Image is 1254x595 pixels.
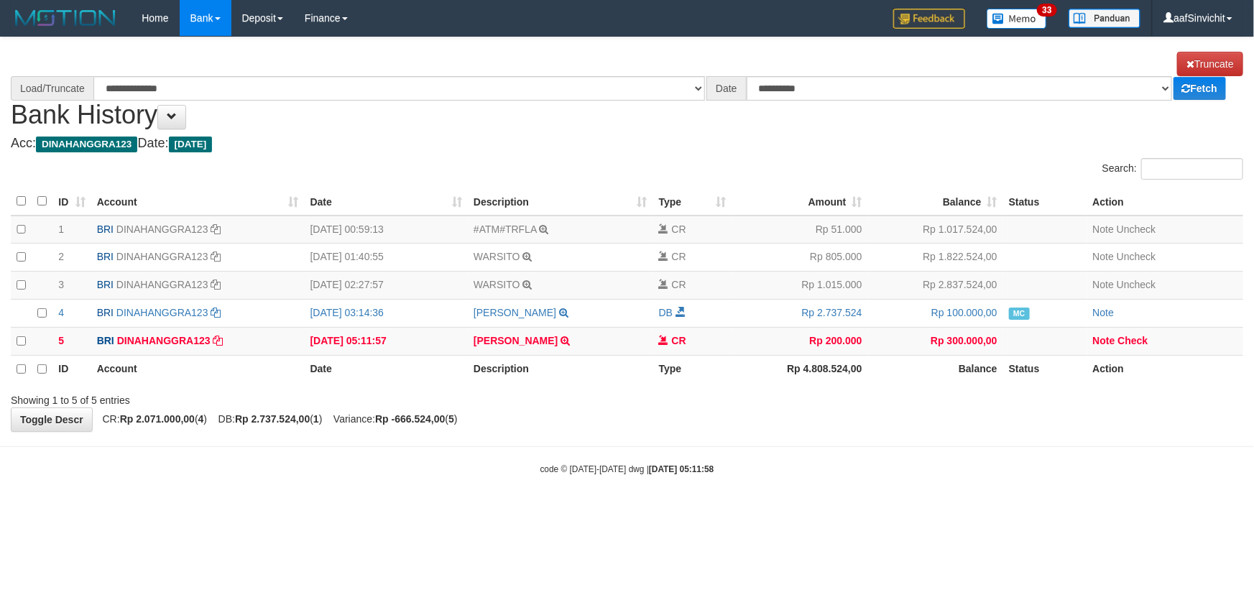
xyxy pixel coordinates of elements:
[732,216,867,244] td: Rp 51.000
[732,244,867,272] td: Rp 805.000
[213,335,223,346] a: Copy DINAHANGGRA123 to clipboard
[672,335,686,346] span: CR
[58,223,64,235] span: 1
[235,413,310,425] strong: Rp 2.737.524,00
[672,223,686,235] span: CR
[732,272,867,300] td: Rp 1.015.000
[706,76,747,101] div: Date
[474,251,520,262] a: WARSITO
[1117,223,1156,235] a: Uncheck
[468,188,653,216] th: Description: activate to sort column ascending
[11,137,1243,151] h4: Acc: Date:
[58,279,64,290] span: 3
[116,223,208,235] a: DINAHANGGRA123
[868,272,1003,300] td: Rp 2.837.524,00
[868,328,1003,356] td: Rp 300.000,00
[1003,355,1087,382] th: Status
[474,335,558,346] a: [PERSON_NAME]
[97,307,114,318] span: BRI
[868,188,1003,216] th: Balance: activate to sort column ascending
[211,307,221,318] a: Copy DINAHANGGRA123 to clipboard
[1117,279,1156,290] a: Uncheck
[52,355,91,382] th: ID
[11,7,120,29] img: MOTION_logo.png
[653,355,732,382] th: Type
[672,279,686,290] span: CR
[97,251,114,262] span: BRI
[474,223,537,235] a: #ATM#TRFLA
[11,407,93,432] a: Toggle Descr
[1093,223,1115,235] a: Note
[1093,279,1115,290] a: Note
[659,307,673,318] span: DB
[1093,307,1115,318] a: Note
[11,387,512,407] div: Showing 1 to 5 of 5 entries
[211,279,221,290] a: Copy DINAHANGGRA123 to clipboard
[58,335,64,346] span: 5
[1009,308,1030,320] span: Manually Checked by: aafFelly
[653,188,732,216] th: Type: activate to sort column ascending
[672,251,686,262] span: CR
[120,413,195,425] strong: Rp 2.071.000,00
[305,355,468,382] th: Date
[169,137,213,152] span: [DATE]
[1117,251,1156,262] a: Uncheck
[52,188,91,216] th: ID: activate to sort column ascending
[868,244,1003,272] td: Rp 1.822.524,00
[305,328,468,356] td: [DATE] 05:11:57
[893,9,965,29] img: Feedback.jpg
[474,279,520,290] a: WARSITO
[468,355,653,382] th: Description
[116,251,208,262] a: DINAHANGGRA123
[1141,158,1243,180] input: Search:
[732,328,867,356] td: Rp 200.000
[868,300,1003,328] td: Rp 100.000,00
[474,307,556,318] a: [PERSON_NAME]
[649,464,714,474] strong: [DATE] 05:11:58
[96,413,458,425] span: CR: ( ) DB: ( ) Variance: ( )
[305,244,468,272] td: [DATE] 01:40:55
[305,300,468,328] td: [DATE] 03:14:36
[11,52,1243,129] h1: Bank History
[1093,251,1115,262] a: Note
[732,188,867,216] th: Amount: activate to sort column ascending
[36,137,137,152] span: DINAHANGGRA123
[117,335,211,346] a: DINAHANGGRA123
[211,251,221,262] a: Copy DINAHANGGRA123 to clipboard
[1087,355,1244,382] th: Action
[97,279,114,290] span: BRI
[1102,158,1243,180] label: Search:
[868,355,1003,382] th: Balance
[305,188,468,216] th: Date: activate to sort column ascending
[1174,77,1226,100] a: Fetch
[1177,52,1243,76] a: Truncate
[116,307,208,318] a: DINAHANGGRA123
[787,363,862,374] strong: Rp 4.808.524,00
[540,464,714,474] small: code © [DATE]-[DATE] dwg |
[97,223,114,235] span: BRI
[116,279,208,290] a: DINAHANGGRA123
[198,413,204,425] strong: 4
[305,272,468,300] td: [DATE] 02:27:57
[868,216,1003,244] td: Rp 1.017.524,00
[732,300,867,328] td: Rp 2.737.524
[1069,9,1140,28] img: panduan.png
[91,355,305,382] th: Account
[11,76,93,101] div: Load/Truncate
[987,9,1047,29] img: Button%20Memo.svg
[58,307,64,318] span: 4
[448,413,454,425] strong: 5
[58,251,64,262] span: 2
[1118,335,1148,346] a: Check
[1093,335,1115,346] a: Note
[91,188,305,216] th: Account: activate to sort column ascending
[97,335,114,346] span: BRI
[1087,188,1244,216] th: Action
[211,223,221,235] a: Copy DINAHANGGRA123 to clipboard
[313,413,319,425] strong: 1
[305,216,468,244] td: [DATE] 00:59:13
[375,413,445,425] strong: Rp -666.524,00
[1003,188,1087,216] th: Status
[1037,4,1056,17] span: 33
